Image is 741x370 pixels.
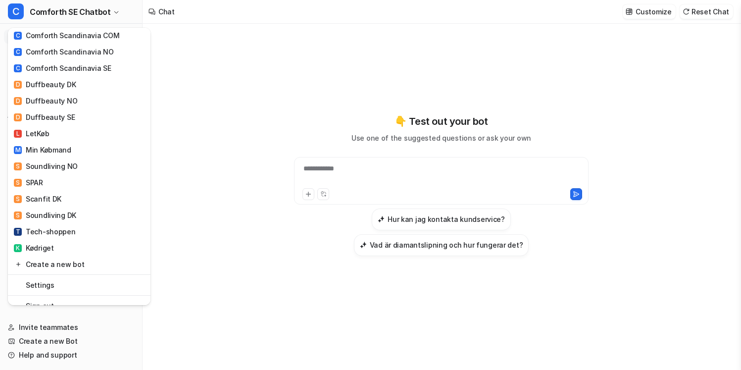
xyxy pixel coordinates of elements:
[14,194,61,204] div: Scanfit DK
[14,177,43,188] div: SPAR
[15,280,22,290] img: reset
[8,28,150,305] div: CComforth SE Chatbot
[14,48,22,56] span: C
[14,226,76,237] div: Tech-shoppen
[14,210,76,220] div: Soundliving DK
[14,228,22,236] span: T
[8,3,24,19] span: C
[14,81,22,89] span: D
[14,145,71,155] div: Min Købmand
[14,243,54,253] div: Kødriget
[14,161,78,171] div: Soundliving NO
[14,113,22,121] span: D
[30,5,110,19] span: Comforth SE Chatbot
[14,128,49,139] div: LetKøb
[11,298,148,314] a: Sign out
[14,130,22,138] span: L
[11,256,148,272] a: Create a new bot
[14,30,119,41] div: Comforth Scandinavia COM
[14,63,111,73] div: Comforth Scandinavia SE
[14,162,22,170] span: S
[15,259,22,269] img: reset
[14,179,22,187] span: S
[14,79,76,90] div: Duffbeauty DK
[11,277,148,293] a: Settings
[14,146,22,154] span: M
[15,301,22,311] img: reset
[14,112,75,122] div: Duffbeauty SE
[14,211,22,219] span: S
[14,195,22,203] span: S
[14,96,77,106] div: Duffbeauty NO
[14,244,22,252] span: K
[14,64,22,72] span: C
[14,32,22,40] span: C
[14,97,22,105] span: D
[14,47,114,57] div: Comforth Scandinavia NO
